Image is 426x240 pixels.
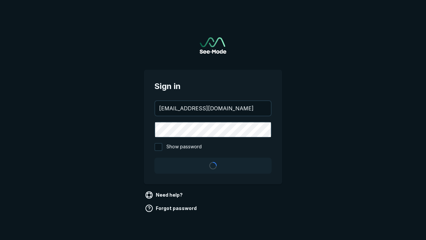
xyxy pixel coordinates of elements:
a: Forgot password [144,203,199,214]
span: Show password [166,143,202,151]
span: Sign in [154,80,272,92]
a: Need help? [144,190,185,200]
input: your@email.com [155,101,271,116]
img: See-Mode Logo [200,37,226,54]
a: Go to sign in [200,37,226,54]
